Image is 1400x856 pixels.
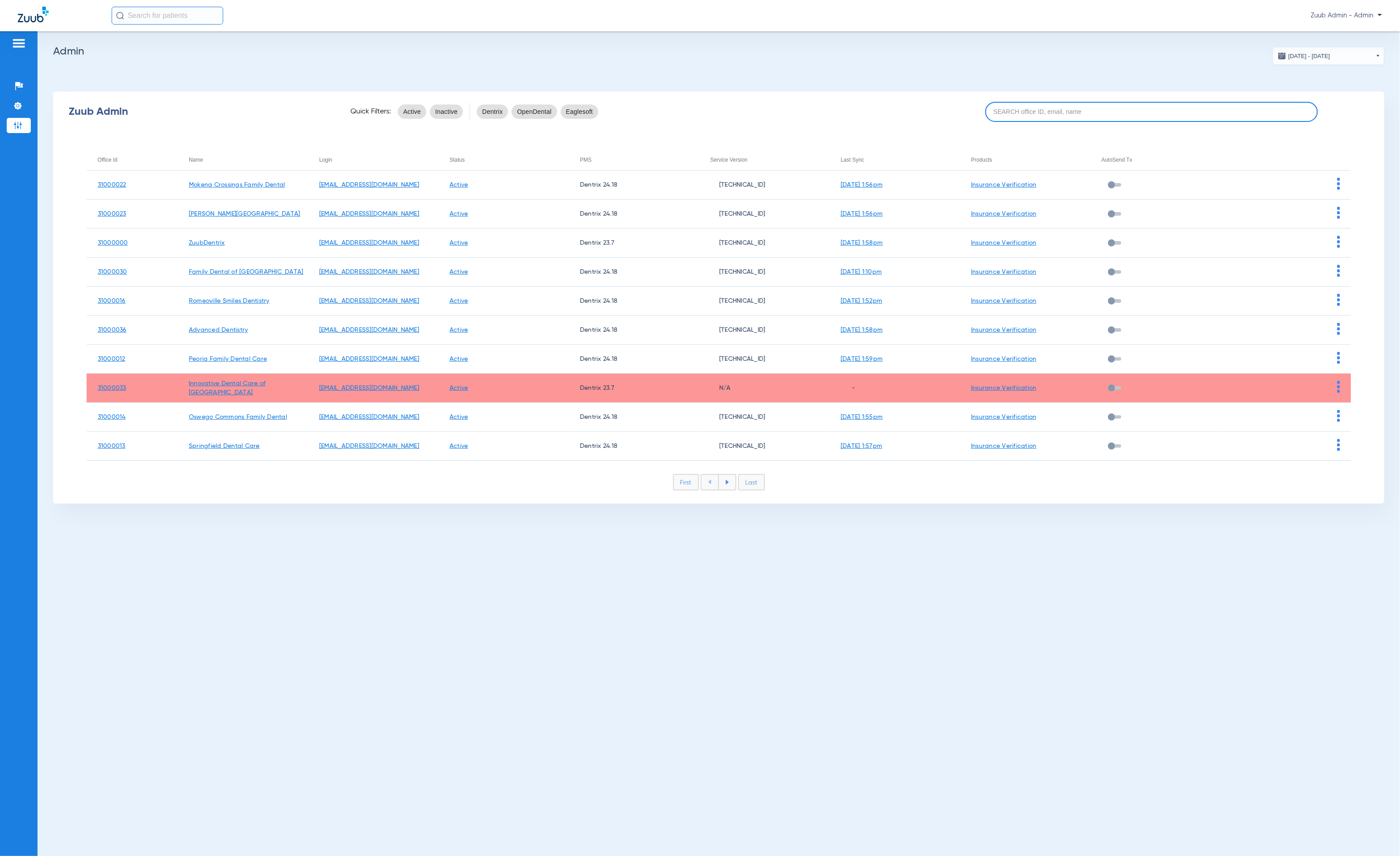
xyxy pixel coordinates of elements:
[517,107,551,116] span: OpenDental
[98,182,126,188] a: 31000022
[189,155,203,165] div: Name
[699,171,829,200] td: [TECHNICAL_ID]
[699,287,829,316] td: [TECHNICAL_ID]
[841,182,883,188] a: [DATE] 1:56pm
[450,269,468,275] a: Active
[1337,439,1340,451] img: group-dot-blue.svg
[403,107,421,116] span: Active
[841,155,864,165] div: Last Sync
[1337,178,1340,190] img: group-dot-blue.svg
[189,182,285,188] a: Mokena Crossings Family Dental
[841,443,882,449] a: [DATE] 1:57pm
[699,432,829,461] td: [TECHNICAL_ID]
[350,107,391,116] span: Quick Filters:
[710,155,829,165] div: Service Version
[69,107,335,116] div: Zuub Admin
[319,240,419,246] a: [EMAIL_ADDRESS][DOMAIN_NAME]
[725,480,729,484] img: arrow-right-blue.svg
[98,356,125,362] a: 31000012
[1337,323,1340,335] img: group-dot-blue.svg
[450,443,468,449] a: Active
[1101,155,1221,165] div: AutoSend Tx
[971,240,1037,246] a: Insurance Verification
[319,211,419,217] a: [EMAIL_ADDRESS][DOMAIN_NAME]
[12,38,26,49] img: hamburger-icon
[319,298,419,304] a: [EMAIL_ADDRESS][DOMAIN_NAME]
[98,385,126,391] a: 31000033
[841,414,883,420] a: [DATE] 1:55pm
[841,240,883,246] a: [DATE] 1:58pm
[971,269,1037,275] a: Insurance Verification
[53,47,1384,56] h2: Admin
[398,103,463,121] mat-chip-listbox: status-filters
[435,107,458,116] span: Inactive
[971,182,1037,188] a: Insurance Verification
[1337,410,1340,422] img: group-dot-blue.svg
[699,316,829,345] td: [TECHNICAL_ID]
[841,356,883,362] a: [DATE] 1:59pm
[580,155,699,165] div: PMS
[189,414,287,420] a: Oswego Commons Family Dental
[569,258,699,287] td: Dentrix 24.18
[450,211,468,217] a: Active
[738,474,765,490] li: Last
[189,298,270,304] a: Romeoville Smiles Dentistry
[98,443,125,449] a: 31000013
[189,327,248,333] a: Advanced Dentistry
[450,155,465,165] div: Status
[189,443,260,449] a: Springfield Dental Care
[971,155,992,165] div: Products
[569,403,699,432] td: Dentrix 24.18
[189,356,267,362] a: Peoria Family Dental Care
[98,327,127,333] a: 31000036
[1337,294,1340,306] img: group-dot-blue.svg
[971,298,1037,304] a: Insurance Verification
[971,327,1037,333] a: Insurance Verification
[1337,265,1340,277] img: group-dot-blue.svg
[450,414,468,420] a: Active
[1278,51,1287,60] img: date.svg
[189,211,300,217] a: [PERSON_NAME][GEOGRAPHIC_DATA]
[841,298,882,304] a: [DATE] 1:52pm
[569,229,699,258] td: Dentrix 23.7
[319,356,419,362] a: [EMAIL_ADDRESS][DOMAIN_NAME]
[319,327,419,333] a: [EMAIL_ADDRESS][DOMAIN_NAME]
[319,155,332,165] div: Login
[710,155,747,165] div: Service Version
[971,414,1037,420] a: Insurance Verification
[699,258,829,287] td: [TECHNICAL_ID]
[1311,11,1382,20] span: Zuub Admin - Admin
[319,182,419,188] a: [EMAIL_ADDRESS][DOMAIN_NAME]
[673,474,699,490] li: First
[18,7,49,22] img: Zuub Logo
[566,107,593,116] span: Eaglesoft
[841,211,883,217] a: [DATE] 1:56pm
[450,327,468,333] a: Active
[116,12,124,20] img: Search Icon
[971,211,1037,217] a: Insurance Verification
[569,374,699,403] td: Dentrix 23.7
[477,103,598,121] mat-chip-listbox: pms-filters
[1337,352,1340,364] img: group-dot-blue.svg
[708,480,712,484] img: arrow-left-blue.svg
[971,356,1037,362] a: Insurance Verification
[112,7,223,25] input: Search for patients
[98,211,126,217] a: 31000023
[569,200,699,229] td: Dentrix 24.18
[482,107,503,116] span: Dentrix
[569,345,699,374] td: Dentrix 24.18
[971,443,1037,449] a: Insurance Verification
[319,155,438,165] div: Login
[450,240,468,246] a: Active
[569,287,699,316] td: Dentrix 24.18
[319,269,419,275] a: [EMAIL_ADDRESS][DOMAIN_NAME]
[450,298,468,304] a: Active
[1101,155,1132,165] div: AutoSend Tx
[985,102,1318,122] input: SEARCH office ID, email, name
[580,155,592,165] div: PMS
[189,380,266,396] a: Innovative Dental Care of [GEOGRAPHIC_DATA]
[841,385,855,391] span: -
[569,316,699,345] td: Dentrix 24.18
[98,155,117,165] div: Office Id
[699,374,829,403] td: N/A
